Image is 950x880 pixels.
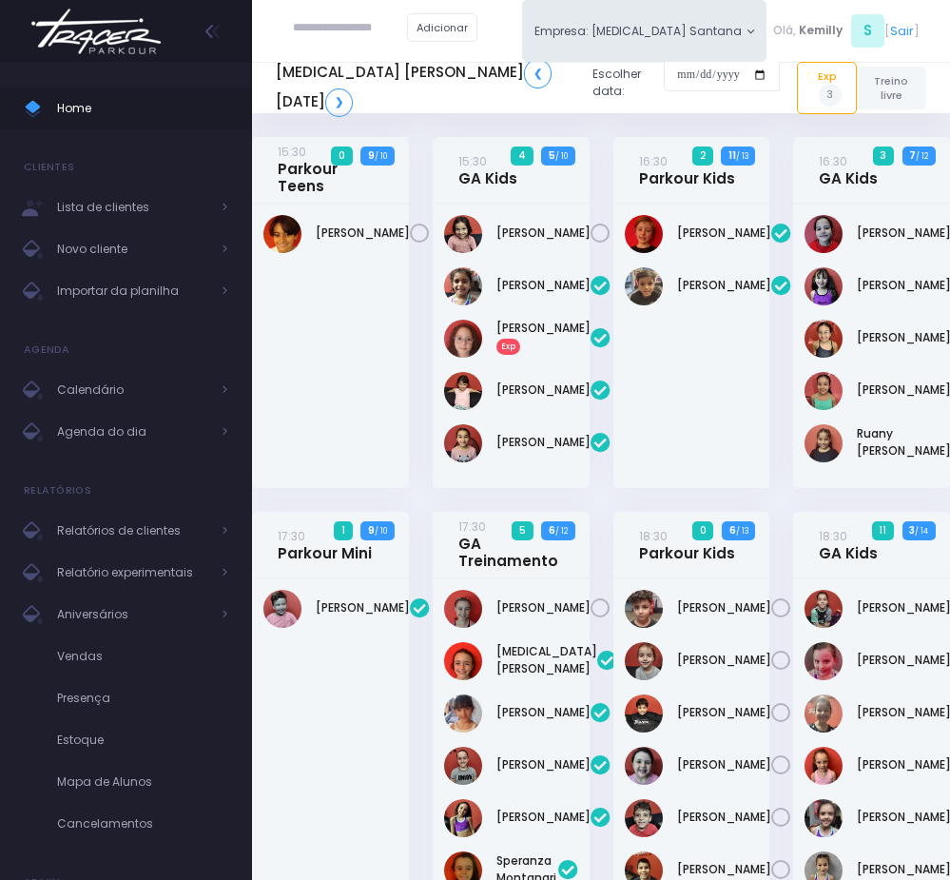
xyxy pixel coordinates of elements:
span: 3 [819,84,842,107]
span: 4 [511,147,533,166]
small: / 10 [555,150,568,162]
span: Mapa de Alunos [57,770,228,794]
a: [PERSON_NAME] [496,599,591,616]
a: 17:30Parkour Mini [278,527,372,562]
small: 18:30 [639,528,668,544]
small: / 10 [375,525,387,537]
img: Julia Bergo Costruba [444,694,482,733]
span: 0 [692,521,713,540]
img: Gustavo Gyurkovits [625,642,663,680]
h4: Clientes [24,148,74,186]
strong: 9 [368,148,375,163]
a: 15:30GA Kids [458,152,517,187]
span: Vendas [57,644,228,669]
small: 18:30 [819,528,847,544]
span: Exp [496,339,520,354]
a: [PERSON_NAME] [677,861,771,878]
a: 15:30Parkour Teens [278,143,378,195]
strong: 9 [368,523,375,538]
small: 16:30 [819,153,847,169]
img: Maite Magri Loureiro [444,747,482,785]
a: [PERSON_NAME] [496,704,591,721]
small: 16:30 [639,153,668,169]
a: Sair [890,22,914,40]
span: S [851,14,884,48]
div: Escolher data: [276,53,780,122]
a: Adicionar [407,13,477,42]
a: 17:30GA Treinamento [458,518,558,570]
img: Manuella Brandão oliveira [444,320,482,358]
a: [PERSON_NAME] [677,277,771,294]
a: [MEDICAL_DATA][PERSON_NAME] [496,643,597,677]
span: 2 [692,147,713,166]
small: / 12 [555,525,568,537]
a: [PERSON_NAME] [677,652,771,669]
small: 15:30 [278,144,306,160]
small: 15:30 [458,153,487,169]
img: Pedro Henrique Negrão Tateishi [625,267,663,305]
strong: 5 [549,148,555,163]
a: 18:30Parkour Kids [639,527,735,562]
a: [PERSON_NAME] [677,225,771,242]
small: / 10 [375,150,387,162]
span: 0 [331,147,352,166]
img: Liz Valotto [805,747,843,785]
span: Novo cliente [57,237,209,262]
img: Laura Alycia Ventura de Souza [805,694,843,733]
span: Calendário [57,378,209,402]
span: 1 [334,521,352,540]
span: Presença [57,686,228,711]
span: 5 [512,521,533,540]
h4: Relatórios [24,472,91,510]
img: Artur Vernaglia Bagatin [625,215,663,253]
a: [PERSON_NAME] [316,599,410,616]
span: Kemilly [799,22,843,39]
span: Aniversários [57,602,209,627]
img: Larissa Yamaguchi [805,372,843,410]
a: 18:30GA Kids [819,527,878,562]
img: Mário José Tchakerian Net [625,799,663,837]
a: [PERSON_NAME] [496,277,591,294]
a: [PERSON_NAME] [496,381,591,399]
span: Home [57,96,228,121]
h4: Agenda [24,331,70,369]
a: Treino livre [857,67,926,109]
span: 11 [872,521,894,540]
img: Ali Abd Ali [625,590,663,628]
img: Arthur Dias [263,215,301,253]
img: Dante Custodio Vizzotto [263,590,301,628]
img: Isabela Maximiano Valga Neves [805,642,843,680]
a: [PERSON_NAME] [677,809,771,826]
strong: 3 [909,523,915,538]
span: Relatório experimentais [57,560,209,585]
h5: [MEDICAL_DATA] [PERSON_NAME] [DATE] [276,59,578,116]
img: Allegra Montanari Ferreira [444,642,482,680]
img: Clara Venegas [444,590,482,628]
img: Isabella Yamaguchi [805,320,843,358]
a: [PERSON_NAME] [677,704,771,721]
strong: 11 [728,148,736,163]
span: Relatórios de clientes [57,518,209,543]
img: Ruany Liz Franco Delgado [805,424,843,462]
a: [PERSON_NAME] [496,756,591,773]
a: 16:30GA Kids [819,152,878,187]
img: Manuella Velloso Beio [444,372,482,410]
a: [PERSON_NAME] [677,756,771,773]
span: Estoque [57,728,228,753]
img: Manuela Soggio [625,747,663,785]
img: Lorena Alexsandra Souza [805,267,843,305]
a: Exp3 [797,62,856,113]
div: [ ] [766,11,926,50]
a: [PERSON_NAME]Exp [496,320,591,354]
img: Niara Belisário Cruz [444,424,482,462]
small: / 14 [915,525,928,537]
span: Lista de clientes [57,195,209,220]
a: [PERSON_NAME] [496,809,591,826]
img: Gabriela Gyurkovits [805,590,843,628]
span: 3 [873,147,894,166]
small: / 13 [736,525,748,537]
img: Gabriela Jordão Izumida [805,215,843,253]
strong: 7 [909,148,916,163]
a: [PERSON_NAME] [496,434,591,451]
a: 16:30Parkour Kids [639,152,735,187]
